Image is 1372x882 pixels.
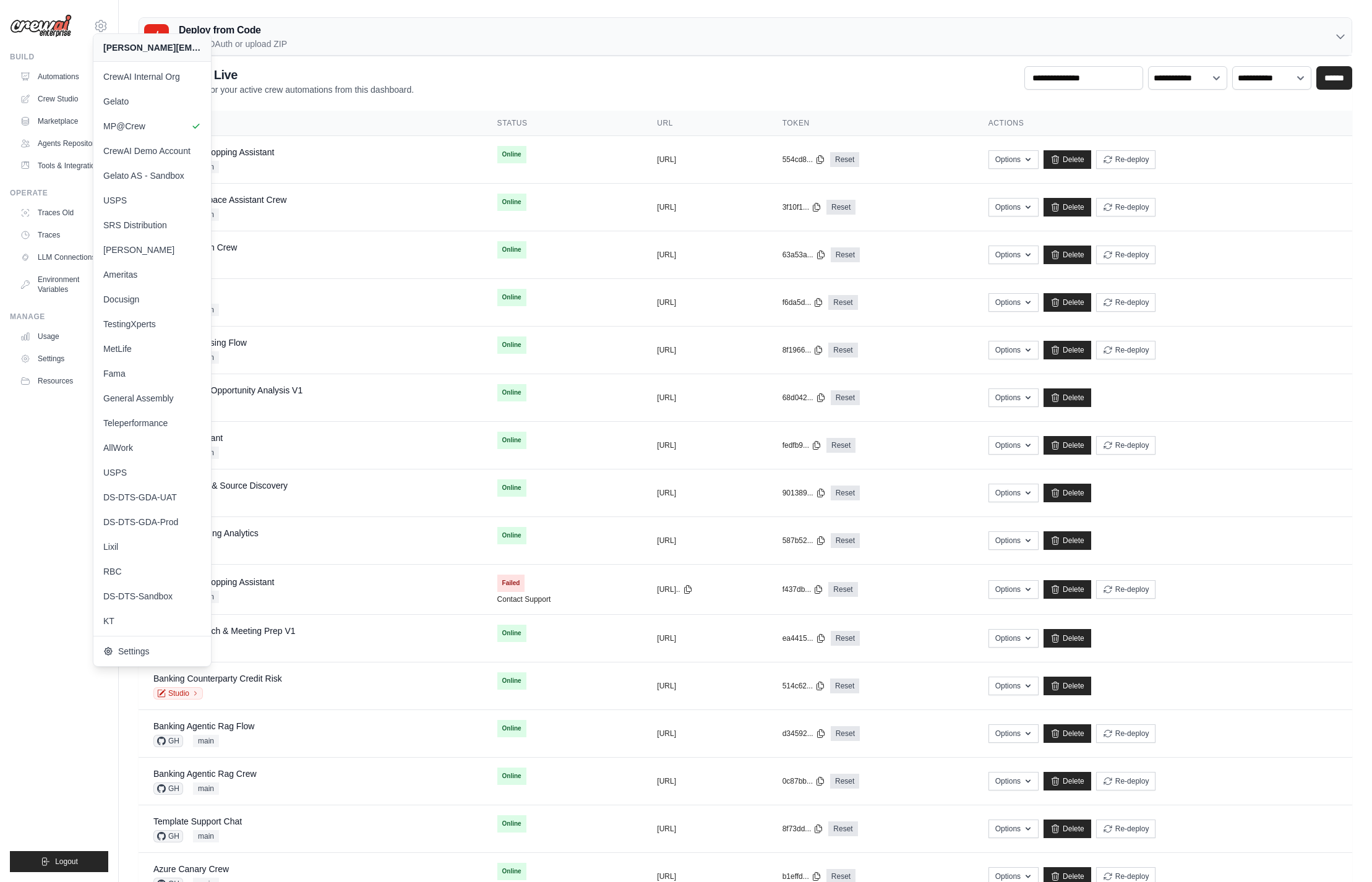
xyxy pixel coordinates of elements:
[782,155,825,165] button: 554cd8...
[103,194,201,207] span: USPS
[93,510,211,534] a: DS-DTS-GDA-Prod
[497,625,526,642] span: Online
[768,111,974,136] th: Token
[782,345,824,355] button: 8f1966...
[497,594,551,604] a: Contact Support
[497,432,526,449] span: Online
[179,38,287,50] p: GitHub OAuth or upload ZIP
[831,247,860,262] a: Reset
[15,203,108,223] a: Traces Old
[93,139,211,163] a: CrewAI Demo Account
[103,541,201,553] span: Lixil
[153,674,282,683] a: Banking Counterparty Credit Risk
[103,318,201,330] span: TestingXperts
[830,152,859,167] a: Reset
[1044,246,1091,264] a: Delete
[497,384,526,401] span: Online
[826,438,855,453] a: Reset
[103,466,201,479] span: USPS
[153,769,257,779] a: Banking Agentic Rag Crew
[782,824,824,834] button: 8f73dd...
[153,338,247,348] a: Invoice Processing Flow
[1044,484,1091,502] a: Delete
[782,633,826,643] button: ea4415...
[93,534,211,559] a: Lixil
[988,293,1039,312] button: Options
[974,111,1352,136] th: Actions
[988,198,1039,216] button: Options
[1096,820,1156,838] button: Re-deploy
[93,559,211,584] a: RBC
[55,857,78,867] span: Logout
[103,268,201,281] span: Ameritas
[782,440,821,450] button: fedfb9...
[93,312,211,336] a: TestingXperts
[103,219,201,231] span: SRS Distribution
[93,639,211,664] a: Settings
[93,485,211,510] a: DS-DTS-GDA-UAT
[93,213,211,238] a: SRS Distribution
[93,238,211,262] a: [PERSON_NAME]
[988,436,1039,455] button: Options
[826,200,855,215] a: Reset
[93,460,211,485] a: USPS
[497,146,526,163] span: Online
[153,626,296,636] a: Person Research & Meeting Prep V1
[782,729,826,739] button: d34592...
[193,830,219,842] span: main
[103,41,201,54] div: [PERSON_NAME][EMAIL_ADDRESS][DOMAIN_NAME]
[1096,580,1156,599] button: Re-deploy
[93,435,211,460] a: AllWork
[828,821,857,836] a: Reset
[153,782,183,795] span: GH
[782,393,826,403] button: 68d042...
[15,247,108,267] a: LLM Connections
[828,582,857,597] a: Reset
[1096,724,1156,743] button: Re-deploy
[103,442,201,454] span: AllWork
[782,584,824,594] button: f437db...
[103,343,201,355] span: MetLife
[15,111,108,131] a: Marketplace
[1096,772,1156,790] button: Re-deploy
[103,120,201,132] span: MP@Crew
[497,815,526,833] span: Online
[831,390,860,405] a: Reset
[103,615,201,627] span: KT
[482,111,643,136] th: Status
[497,672,526,690] span: Online
[103,71,201,83] span: CrewAI Internal Org
[497,863,526,880] span: Online
[38,376,73,386] span: Resources
[830,679,859,693] a: Reset
[153,195,286,205] a: Google Workspace Assistant Crew
[15,156,108,176] a: Tools & Integrations
[497,194,526,211] span: Online
[15,327,108,346] a: Usage
[1044,580,1091,599] a: Delete
[93,89,211,114] a: Gelato
[988,820,1039,838] button: Options
[782,536,826,546] button: 587b52...
[10,14,72,38] img: Logo
[1096,436,1156,455] button: Re-deploy
[103,417,201,429] span: Teleperformance
[15,225,108,245] a: Traces
[782,681,825,691] button: 514c62...
[782,488,826,498] button: 901389...
[93,262,211,287] a: Ameritas
[1044,677,1091,695] a: Delete
[93,188,211,213] a: USPS
[1096,198,1156,216] button: Re-deploy
[93,64,211,89] a: CrewAI Internal Org
[782,250,826,260] button: 63a53a...
[831,631,860,646] a: Reset
[988,629,1039,648] button: Options
[642,111,767,136] th: URL
[103,590,201,602] span: DS-DTS-Sandbox
[988,531,1039,550] button: Options
[497,527,526,544] span: Online
[193,782,219,795] span: main
[1096,150,1156,169] button: Re-deploy
[1044,724,1091,743] a: Delete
